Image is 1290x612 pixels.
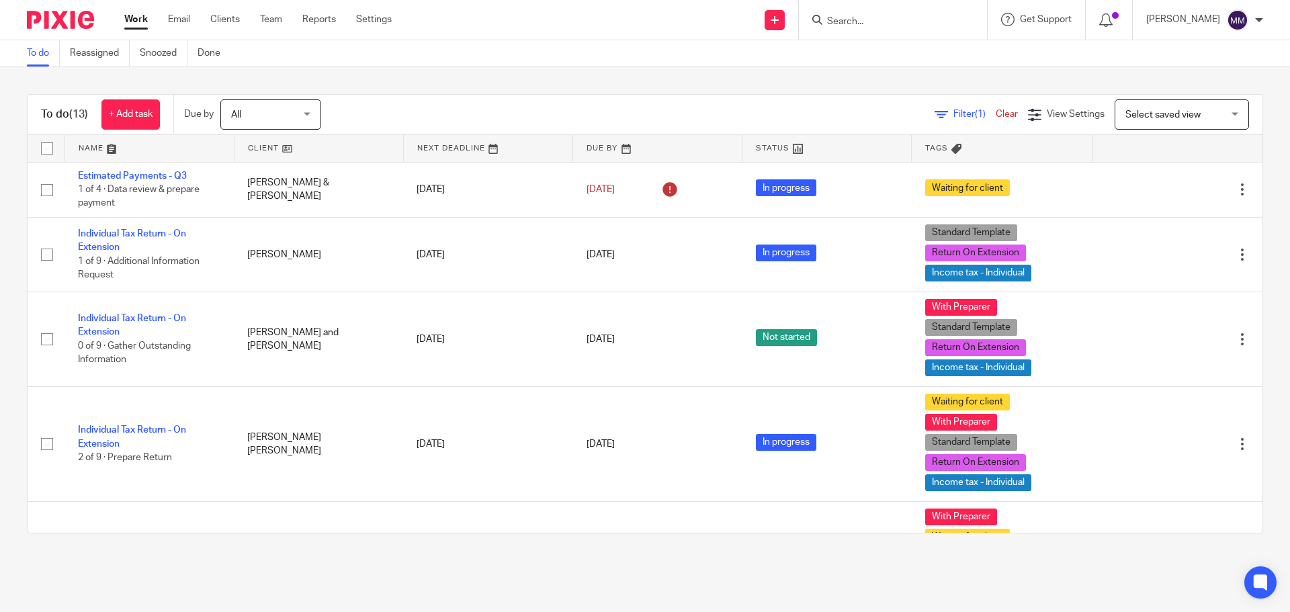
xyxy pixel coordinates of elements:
a: Reports [302,13,336,26]
span: (1) [975,110,986,119]
span: Standard Template [925,434,1017,451]
span: View Settings [1047,110,1105,119]
span: Not started [756,329,817,346]
span: [DATE] [587,335,615,344]
a: Team [260,13,282,26]
a: Reassigned [70,40,130,67]
img: Pixie [27,11,94,29]
a: Email [168,13,190,26]
span: Waiting for client [925,394,1010,410]
img: svg%3E [1227,9,1248,31]
span: Income tax - Individual [925,265,1031,281]
span: Filter [953,110,996,119]
td: [PERSON_NAME] [PERSON_NAME] [234,386,403,501]
td: [DATE] [403,217,572,292]
a: Individual Tax Return - On Extension [78,425,186,448]
span: In progress [756,434,816,451]
span: [DATE] [587,439,615,449]
input: Search [826,16,947,28]
span: Get Support [1020,15,1072,24]
a: Clear [996,110,1018,119]
td: [DATE] [403,162,572,217]
a: + Add task [101,99,160,130]
span: Standard Template [925,224,1017,241]
a: Work [124,13,148,26]
span: Waiting for client [925,179,1010,196]
span: Waiting for client [925,529,1010,545]
p: Due by [184,107,214,121]
span: [DATE] [587,185,615,194]
span: [DATE] [587,250,615,259]
span: Return On Extension [925,339,1026,356]
span: Standard Template [925,319,1017,336]
span: With Preparer [925,414,997,431]
span: In progress [756,245,816,261]
td: [PERSON_NAME] [234,217,403,292]
a: Snoozed [140,40,187,67]
a: Individual Tax Return - On Extension [78,314,186,337]
span: 1 of 4 · Data review & prepare payment [78,185,200,208]
td: [PERSON_NAME] and [PERSON_NAME] [234,292,403,386]
h1: To do [41,107,88,122]
span: With Preparer [925,509,997,525]
td: [PERSON_NAME] & [PERSON_NAME] [234,162,403,217]
a: Clients [210,13,240,26]
span: Income tax - Individual [925,359,1031,376]
a: To do [27,40,60,67]
span: In progress [756,179,816,196]
span: All [231,110,241,120]
a: Settings [356,13,392,26]
a: Estimated Payments - Q3 [78,171,187,181]
span: Select saved view [1125,110,1201,120]
a: Individual Tax Return - On Extension [78,229,186,252]
span: 0 of 9 · Gather Outstanding Information [78,341,191,365]
td: [DATE] [403,386,572,501]
td: [DATE] [403,292,572,386]
a: Done [198,40,230,67]
span: Tags [925,144,948,152]
span: Return On Extension [925,245,1026,261]
span: 1 of 9 · Additional Information Request [78,257,200,280]
span: Income tax - Individual [925,474,1031,491]
span: With Preparer [925,299,997,316]
span: 2 of 9 · Prepare Return [78,453,172,462]
span: (13) [69,109,88,120]
p: [PERSON_NAME] [1146,13,1220,26]
span: Return On Extension [925,454,1026,471]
